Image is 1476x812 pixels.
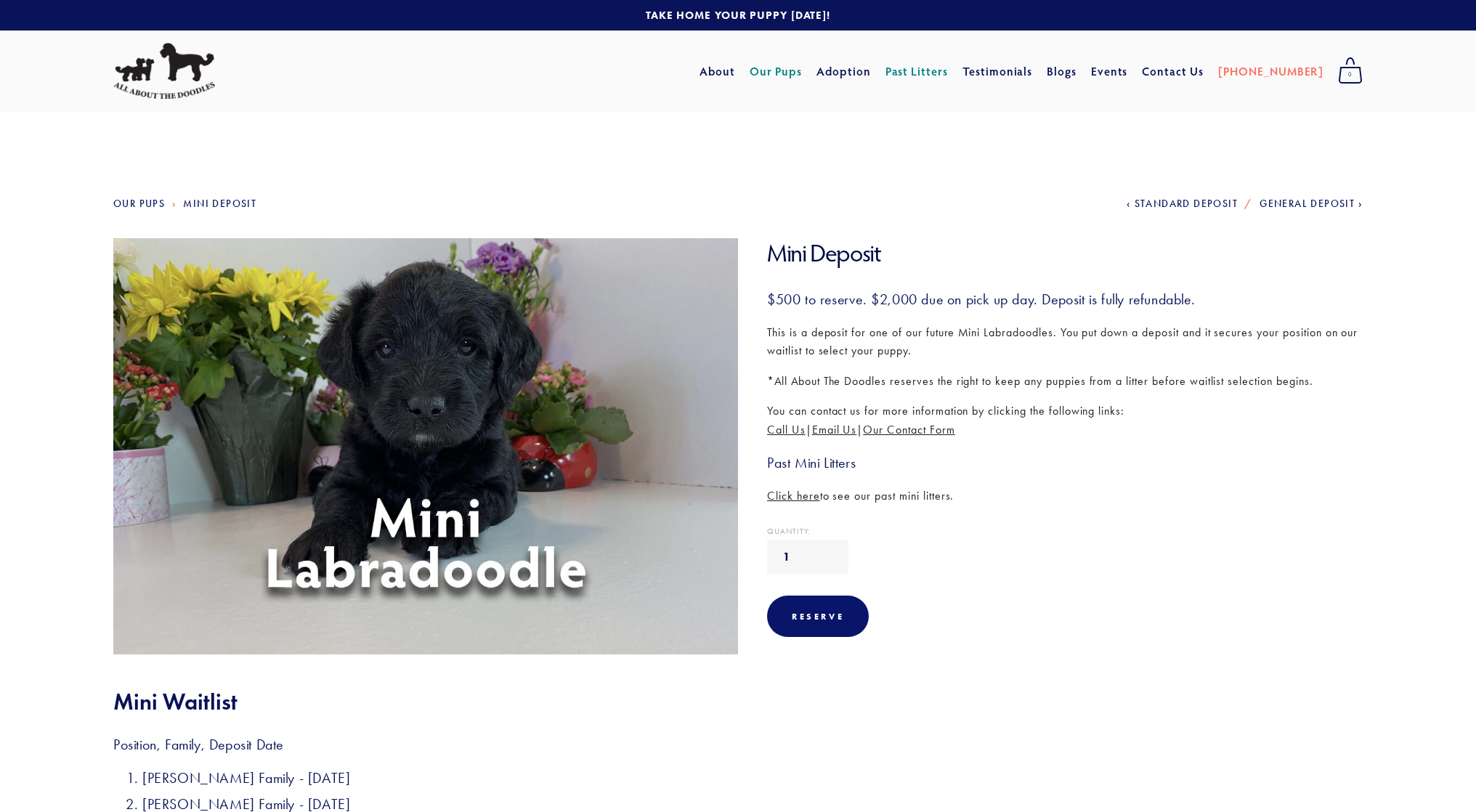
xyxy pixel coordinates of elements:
a: Testimonials [962,58,1033,84]
a: About [700,58,735,84]
a: [PHONE_NUMBER] [1218,58,1323,84]
a: Mini Deposit [183,198,256,210]
a: General Deposit [1260,198,1363,210]
p: You can contact us for more information by clicking the following links: | | [767,402,1363,439]
p: *All About The Doodles reserves the right to keep any puppies from a litter before waitlist selec... [767,372,1363,391]
a: Our Contact Form [863,423,954,437]
div: Reserve [767,596,869,637]
a: Email Us [812,423,857,437]
div: Quantity: [767,527,1363,535]
span: General Deposit [1260,198,1355,210]
a: 0 items in cart [1331,53,1370,89]
img: Mini_Deposit.jpg [104,238,747,654]
input: Quantity [767,540,848,574]
a: Events [1091,58,1128,84]
a: Contact Us [1142,58,1204,84]
h3: Position, Family, Deposit Date [113,735,1363,754]
a: Our Pups [113,198,165,210]
h3: Past Mini Litters [767,453,1363,472]
a: Past Litters [885,63,949,78]
span: Standard Deposit [1135,198,1238,210]
h1: Mini Deposit [767,238,1363,268]
a: Click here [767,489,820,503]
h2: Mini Waitlist [113,688,1363,715]
a: Standard Deposit [1127,198,1238,210]
a: Adoption [816,58,871,84]
a: Blogs [1047,58,1076,84]
p: to see our past mini litters. [767,487,1363,506]
div: Reserve [792,611,844,622]
img: All About The Doodles [113,43,215,100]
h3: $500 to reserve. $2,000 due on pick up day. Deposit is fully refundable. [767,290,1363,309]
a: Our Pups [750,58,803,84]
span: 0 [1338,65,1363,84]
h3: [PERSON_NAME] Family - [DATE] [142,768,1363,787]
a: Call Us [767,423,806,437]
p: This is a deposit for one of our future Mini Labradoodles. You put down a deposit and it secures ... [767,323,1363,360]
